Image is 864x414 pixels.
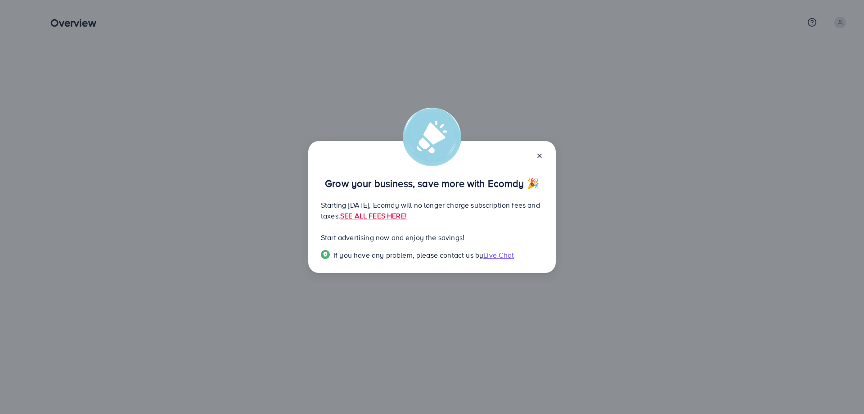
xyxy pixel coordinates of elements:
img: alert [403,108,461,166]
p: Start advertising now and enjoy the savings! [321,232,543,243]
a: SEE ALL FEES HERE! [340,211,407,221]
p: Starting [DATE], Ecomdy will no longer charge subscription fees and taxes. [321,200,543,221]
span: Live Chat [483,250,514,260]
span: If you have any problem, please contact us by [333,250,483,260]
img: Popup guide [321,250,330,259]
p: Grow your business, save more with Ecomdy 🎉 [321,178,543,189]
